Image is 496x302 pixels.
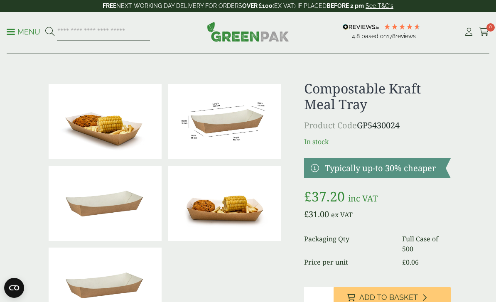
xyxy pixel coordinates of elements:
[304,137,451,147] p: In stock
[352,33,361,39] span: 4.8
[361,33,387,39] span: Based on
[402,258,419,267] bdi: 0.06
[49,166,162,241] img: Compostable Kraft Meal Tray 0
[4,278,24,298] button: Open CMP widget
[331,210,353,219] span: ex VAT
[242,2,273,9] strong: OVER £100
[402,234,451,254] dd: Full Case of 500
[402,258,406,267] span: £
[343,24,379,30] img: REVIEWS.io
[479,28,489,36] i: Cart
[366,2,393,9] a: See T&C's
[348,193,378,204] span: inc VAT
[7,27,40,35] a: Menu
[168,166,281,241] img: IMG_5659
[304,257,392,267] dt: Price per unit
[304,234,392,254] dt: Packaging Qty
[304,187,312,205] span: £
[49,84,162,159] img: IMG_5658
[387,33,395,39] span: 178
[395,33,416,39] span: reviews
[486,23,495,32] span: 0
[479,26,489,38] a: 0
[7,27,40,37] p: Menu
[304,209,309,220] span: £
[103,2,116,9] strong: FREE
[304,209,329,220] bdi: 31.00
[327,2,364,9] strong: BEFORE 2 pm
[304,81,451,113] h1: Compostable Kraft Meal Tray
[207,22,289,42] img: GreenPak Supplies
[359,293,418,302] span: Add to Basket
[304,119,451,132] p: GP5430024
[304,187,345,205] bdi: 37.20
[383,23,421,30] div: 4.78 Stars
[304,120,357,131] span: Product Code
[464,28,474,36] i: My Account
[168,84,281,159] img: MealTray_standard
